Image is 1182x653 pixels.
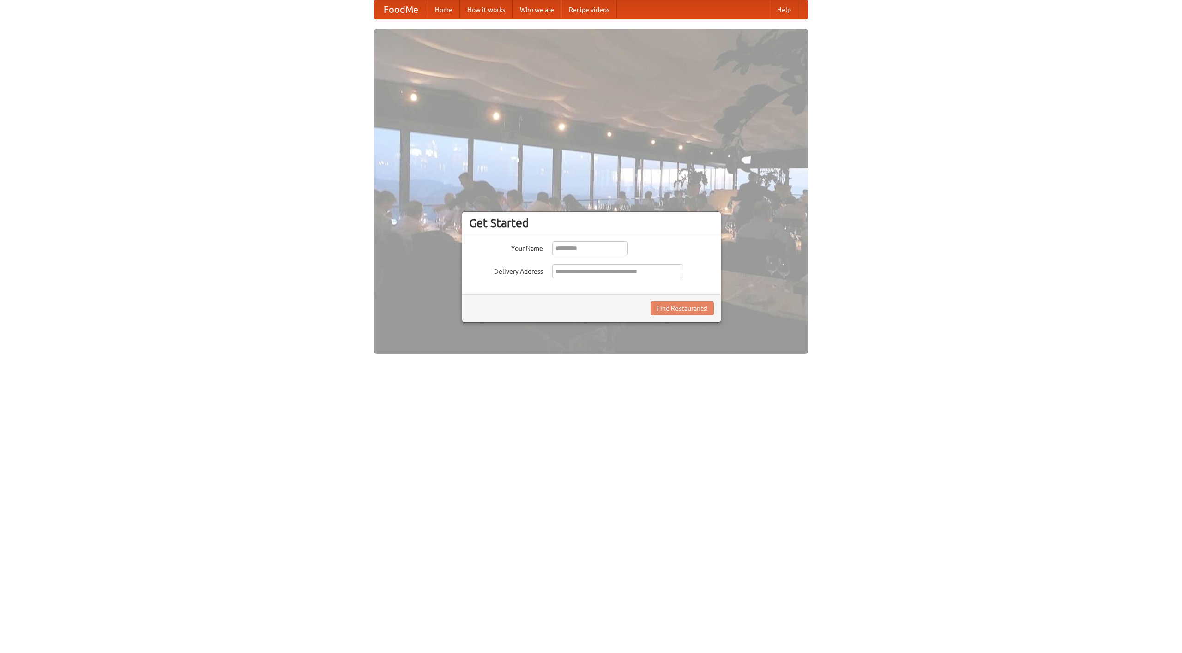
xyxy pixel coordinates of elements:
a: Who we are [513,0,561,19]
h3: Get Started [469,216,714,230]
a: FoodMe [374,0,428,19]
label: Delivery Address [469,264,543,276]
a: Help [770,0,798,19]
a: Home [428,0,460,19]
button: Find Restaurants! [651,301,714,315]
label: Your Name [469,241,543,253]
a: How it works [460,0,513,19]
a: Recipe videos [561,0,617,19]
